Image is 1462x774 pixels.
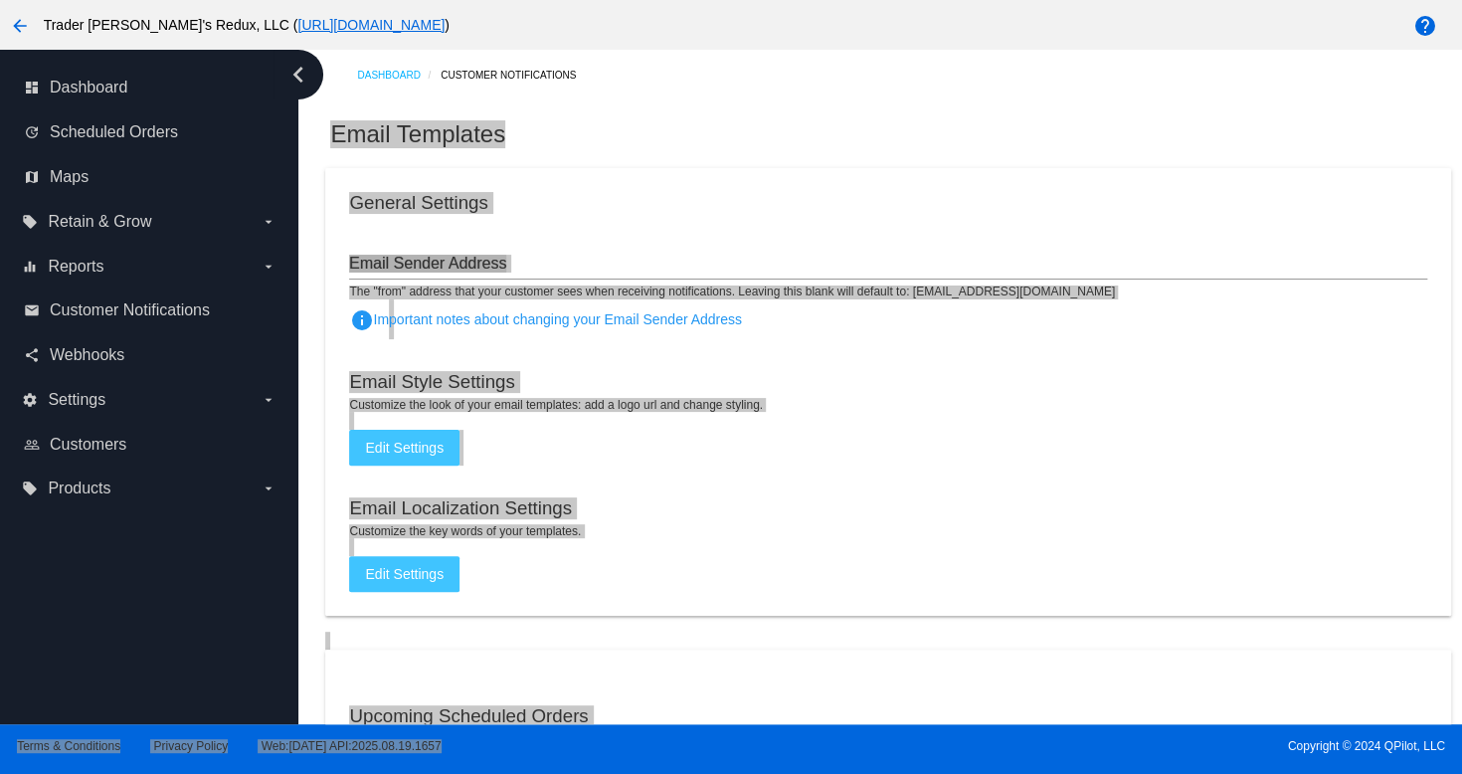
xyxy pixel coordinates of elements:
mat-hint: Customize the key words of your templates. [349,524,1426,538]
h3: Email Style Settings [349,371,514,393]
span: Trader [PERSON_NAME]'s Redux, LLC ( ) [44,17,450,33]
a: update Scheduled Orders [24,116,276,148]
h3: Email Localization Settings [349,497,572,519]
h3: General Settings [349,192,487,214]
h2: Email Templates [330,120,505,148]
span: Reports [48,258,103,276]
a: Privacy Policy [154,739,229,753]
a: email Customer Notifications [24,294,276,326]
span: Dashboard [50,79,127,97]
mat-icon: info [349,308,373,332]
i: people_outline [24,437,40,453]
i: arrow_drop_down [261,392,276,408]
a: people_outline Customers [24,429,276,461]
input: Email Sender Address [349,255,1426,273]
span: Webhooks [50,346,124,364]
i: email [24,302,40,318]
a: Web:[DATE] API:2025.08.19.1657 [262,739,442,753]
span: Edit Settings [365,566,444,582]
i: share [24,347,40,363]
span: Settings [48,391,105,409]
i: equalizer [22,259,38,275]
a: dashboard Dashboard [24,72,276,103]
i: map [24,169,40,185]
a: Customer Notifications [441,60,594,91]
span: Customers [50,436,126,454]
i: arrow_drop_down [261,214,276,230]
h3: Upcoming Scheduled Orders [349,705,588,727]
span: Copyright © 2024 QPilot, LLC [748,739,1445,753]
mat-hint: The "from" address that your customer sees when receiving notifications. Leaving this blank will ... [349,286,1115,299]
i: local_offer [22,481,38,496]
span: Retain & Grow [48,213,151,231]
i: chevron_left [282,59,314,91]
button: Edit Settings [349,556,459,592]
i: settings [22,392,38,408]
i: dashboard [24,80,40,96]
a: map Maps [24,161,276,193]
a: [URL][DOMAIN_NAME] [297,17,445,33]
mat-hint: Customize the look of your email templates: add a logo url and change styling. [349,398,1426,412]
span: Maps [50,168,89,186]
a: share Webhooks [24,339,276,371]
a: Dashboard [357,60,441,91]
span: Customer Notifications [50,301,210,319]
mat-icon: arrow_back [8,14,32,38]
span: Important notes about changing your Email Sender Address [349,311,741,327]
a: Terms & Conditions [17,739,120,753]
i: local_offer [22,214,38,230]
button: Important notes about changing your Email Sender Address [349,299,389,339]
mat-icon: help [1413,14,1437,38]
span: Scheduled Orders [50,123,178,141]
i: arrow_drop_down [261,259,276,275]
span: Edit Settings [365,440,444,456]
button: Edit Settings [349,430,459,466]
i: arrow_drop_down [261,481,276,496]
i: update [24,124,40,140]
span: Products [48,480,110,497]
